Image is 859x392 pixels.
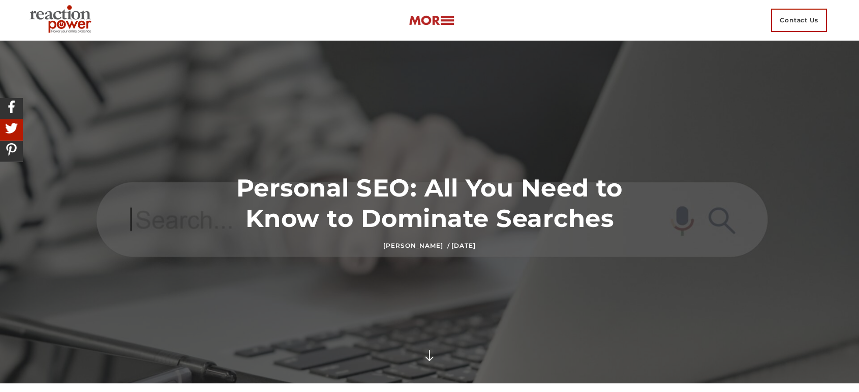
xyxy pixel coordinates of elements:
[383,242,449,249] a: [PERSON_NAME] /
[3,141,20,158] img: Share On Pinterest
[217,173,642,234] h1: Personal SEO: All You Need to Know to Dominate Searches
[3,119,20,137] img: Share On Twitter
[771,9,827,32] span: Contact Us
[25,2,99,39] img: Executive Branding | Personal Branding Agency
[451,242,475,249] time: [DATE]
[409,15,454,26] img: more-btn.png
[3,98,20,116] img: Share On Facebook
